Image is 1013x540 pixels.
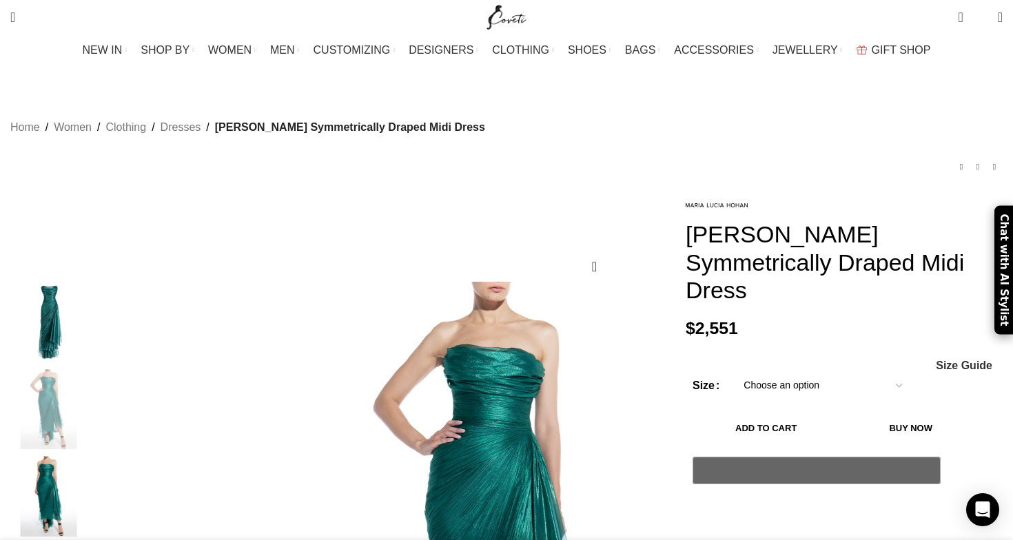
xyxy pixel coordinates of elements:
[83,43,123,56] span: NEW IN
[857,45,867,54] img: GiftBag
[208,37,256,64] a: WOMEN
[3,3,22,31] a: Search
[693,377,719,395] label: Size
[10,118,40,136] a: Home
[966,493,999,526] div: Open Intercom Messenger
[54,118,92,136] a: Women
[10,118,485,136] nav: Breadcrumb
[772,37,843,64] a: JEWELLERY
[772,43,838,56] span: JEWELLERY
[935,360,992,371] a: Size Guide
[568,43,606,56] span: SHOES
[161,118,201,136] a: Dresses
[625,43,655,56] span: BAGS
[951,3,970,31] a: 0
[846,414,975,443] button: Buy now
[686,220,1003,304] h1: [PERSON_NAME] Symmetrically Draped Midi Dress
[959,7,970,17] span: 0
[492,43,549,56] span: CLOTHING
[270,43,295,56] span: MEN
[7,282,91,369] div: 1 / 5
[976,14,987,24] span: 0
[208,43,252,56] span: WOMEN
[690,492,943,525] iframe: Secure express checkout frame
[3,37,1010,64] div: Main navigation
[7,369,91,450] img: Maria Lucia Hohan Dresses
[409,37,478,64] a: DESIGNERS
[872,43,931,56] span: GIFT SHOP
[314,43,391,56] span: CUSTOMIZING
[693,414,839,443] button: Add to cart
[105,118,146,136] a: Clothing
[974,3,988,31] div: My Wishlist
[141,37,194,64] a: SHOP BY
[857,37,931,64] a: GIFT SHOP
[686,319,695,337] span: $
[625,37,660,64] a: BAGS
[674,43,754,56] span: ACCESSORIES
[686,203,748,207] img: Maria Lucia Hohan
[7,369,91,457] div: 2 / 5
[674,37,759,64] a: ACCESSORIES
[568,37,611,64] a: SHOES
[141,43,190,56] span: SHOP BY
[215,118,485,136] span: [PERSON_NAME] Symmetrically Draped Midi Dress
[953,158,970,175] a: Previous product
[270,37,299,64] a: MEN
[492,37,554,64] a: CLOTHING
[986,158,1003,175] a: Next product
[7,282,91,362] img: Maria Lucia Hohan gown
[314,37,396,64] a: CUSTOMIZING
[7,456,91,537] img: Maria Lucia Hohan dress
[936,360,992,371] span: Size Guide
[484,10,530,22] a: Site logo
[693,457,941,484] button: Pay with GPay
[686,319,738,337] bdi: 2,551
[83,37,127,64] a: NEW IN
[409,43,473,56] span: DESIGNERS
